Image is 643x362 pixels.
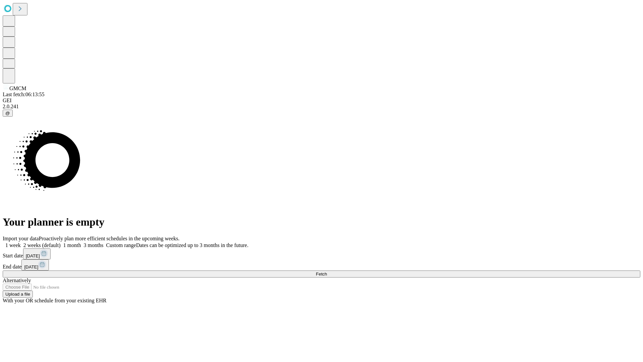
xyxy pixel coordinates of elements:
[3,298,106,303] span: With your OR schedule from your existing EHR
[3,248,640,259] div: Start date
[3,259,640,270] div: End date
[24,264,38,269] span: [DATE]
[3,278,31,283] span: Alternatively
[136,242,248,248] span: Dates can be optimized up to 3 months in the future.
[3,98,640,104] div: GEI
[5,242,21,248] span: 1 week
[39,236,180,241] span: Proactively plan more efficient schedules in the upcoming weeks.
[21,259,49,270] button: [DATE]
[3,92,45,97] span: Last fetch: 06:13:55
[3,291,33,298] button: Upload a file
[3,104,640,110] div: 2.0.241
[23,248,51,259] button: [DATE]
[3,216,640,228] h1: Your planner is empty
[84,242,103,248] span: 3 months
[106,242,136,248] span: Custom range
[3,110,13,117] button: @
[23,242,61,248] span: 2 weeks (default)
[26,253,40,258] span: [DATE]
[316,271,327,277] span: Fetch
[5,111,10,116] span: @
[63,242,81,248] span: 1 month
[3,270,640,278] button: Fetch
[9,85,26,91] span: GMCM
[3,236,39,241] span: Import your data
